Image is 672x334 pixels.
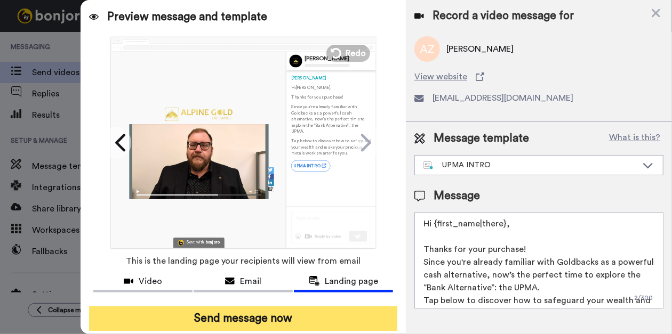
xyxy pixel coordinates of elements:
span: Message template [434,131,529,146]
p: Hi [PERSON_NAME] , [291,84,371,90]
textarea: Hi {first_name|there}, Thanks for your purchase! Since you're already familiar with Goldbacks as ... [414,213,663,308]
span: Message [434,188,480,204]
div: UPMA INTRO [423,160,637,170]
span: Landing page [325,275,379,288]
p: Thanks for your purchase! [291,94,371,100]
button: Send message now [89,306,397,331]
p: Tap below to discover how to safeguard your wealth and make your precious metals work smarter for... [291,138,371,156]
div: Sent with [187,241,204,245]
span: Email [240,275,261,288]
a: View website [414,70,663,83]
span: This is the landing page your recipients will view from email [126,249,361,273]
img: Bonjoro Logo [178,240,183,246]
img: player-controls-full.svg [129,186,268,199]
div: [PERSON_NAME] [291,75,371,80]
span: Video [139,275,162,288]
img: d0a47b8c-7aba-49c7-b0f1-4494c27ba45a [165,108,233,120]
div: bonjoro [206,241,220,245]
p: Since you're already familiar with Goldbacks as a powerful cash alternative, now’s the perfect ti... [291,104,371,134]
span: View website [414,70,467,83]
img: nextgen-template.svg [423,161,434,170]
a: UPMA INTRO [291,160,330,171]
span: [EMAIL_ADDRESS][DOMAIN_NAME] [433,92,573,104]
button: What is this? [606,131,663,146]
img: reply-preview.svg [291,211,371,243]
